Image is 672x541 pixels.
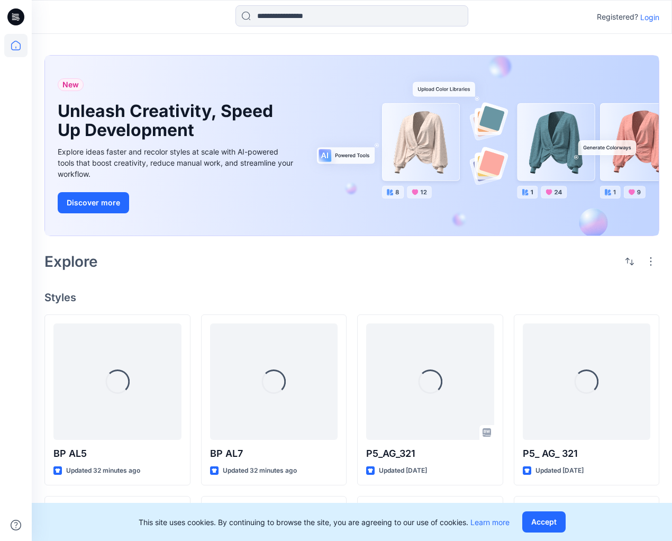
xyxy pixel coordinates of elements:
[522,511,566,533] button: Accept
[210,446,338,461] p: BP AL7
[223,465,297,476] p: Updated 32 minutes ago
[53,446,181,461] p: BP AL5
[379,465,427,476] p: Updated [DATE]
[523,446,651,461] p: P5_ AG_ 321
[640,12,659,23] p: Login
[66,465,140,476] p: Updated 32 minutes ago
[58,102,280,140] h1: Unleash Creativity, Speed Up Development
[44,253,98,270] h2: Explore
[58,146,296,179] div: Explore ideas faster and recolor styles at scale with AI-powered tools that boost creativity, red...
[535,465,584,476] p: Updated [DATE]
[58,192,129,213] button: Discover more
[58,192,296,213] a: Discover more
[139,517,510,528] p: This site uses cookies. By continuing to browse the site, you are agreeing to our use of cookies.
[366,446,494,461] p: P5_AG_321
[470,518,510,527] a: Learn more
[44,291,659,304] h4: Styles
[62,78,79,91] span: New
[597,11,638,23] p: Registered?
